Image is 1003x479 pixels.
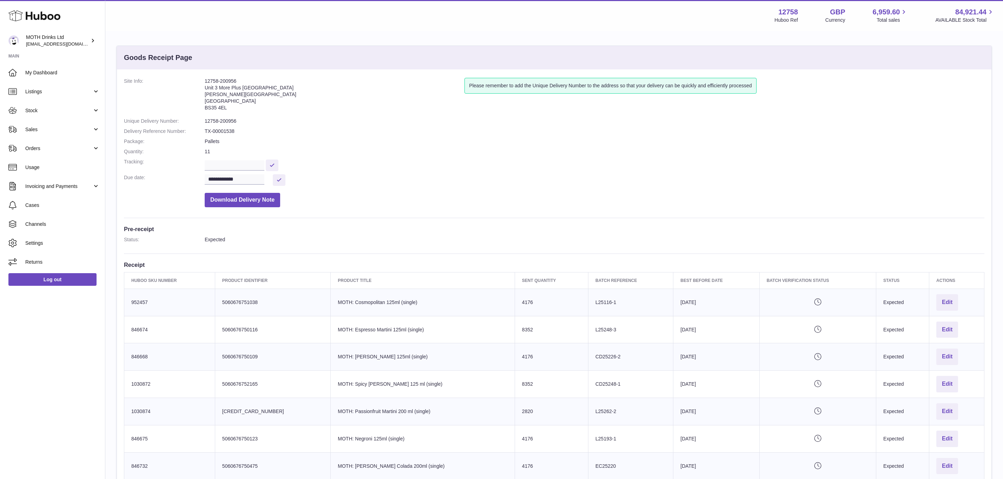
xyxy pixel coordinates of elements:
[25,202,100,209] span: Cases
[759,272,876,289] th: Batch Verification Status
[876,398,929,425] td: Expected
[124,261,984,269] h3: Receipt
[124,174,205,186] dt: Due date:
[936,376,958,392] button: Edit
[215,343,330,371] td: 5060676750109
[124,138,205,145] dt: Package:
[935,17,995,23] span: AVAILABLE Stock Total
[25,240,100,247] span: Settings
[588,272,673,289] th: Batch Reference
[124,158,205,171] dt: Tracking:
[124,236,205,243] dt: Status:
[588,425,673,452] td: L25193-1
[936,349,958,365] button: Edit
[876,272,929,289] th: Status
[205,236,984,243] dd: Expected
[936,458,958,474] button: Edit
[25,107,92,114] span: Stock
[464,78,756,94] div: Please remember to add the Unique Delivery Number to the address so that your delivery can be qui...
[588,371,673,398] td: CD25248-1
[588,398,673,425] td: L25262-2
[124,118,205,124] dt: Unique Delivery Number:
[124,316,215,343] td: 846674
[778,7,798,17] strong: 12758
[876,425,929,452] td: Expected
[873,7,908,23] a: 6,959.60 Total sales
[331,371,515,398] td: MOTH: Spicy [PERSON_NAME] 125 ml (single)
[825,17,845,23] div: Currency
[215,316,330,343] td: 5060676750116
[515,371,588,398] td: 8352
[124,289,215,316] td: 952457
[215,371,330,398] td: 5060676752165
[673,398,759,425] td: [DATE]
[215,425,330,452] td: 5060676750123
[124,53,192,62] h3: Goods Receipt Page
[515,272,588,289] th: Sent Quantity
[124,78,205,114] dt: Site Info:
[124,148,205,155] dt: Quantity:
[673,316,759,343] td: [DATE]
[25,164,100,171] span: Usage
[25,145,92,152] span: Orders
[515,316,588,343] td: 8352
[515,289,588,316] td: 4176
[8,35,19,46] img: internalAdmin-12758@internal.huboo.com
[331,398,515,425] td: MOTH: Passionfruit Martini 200 ml (single)
[124,425,215,452] td: 846675
[936,294,958,311] button: Edit
[25,259,100,265] span: Returns
[124,343,215,371] td: 846668
[936,403,958,420] button: Edit
[877,17,908,23] span: Total sales
[205,193,280,207] button: Download Delivery Note
[124,128,205,135] dt: Delivery Reference Number:
[876,343,929,371] td: Expected
[331,343,515,371] td: MOTH: [PERSON_NAME] 125ml (single)
[935,7,995,23] a: 84,921.44 AVAILABLE Stock Total
[673,371,759,398] td: [DATE]
[876,316,929,343] td: Expected
[205,138,984,145] dd: Pallets
[25,69,100,76] span: My Dashboard
[955,7,986,17] span: 84,921.44
[331,289,515,316] td: MOTH: Cosmopolitan 125ml (single)
[876,371,929,398] td: Expected
[26,34,89,47] div: MOTH Drinks Ltd
[673,289,759,316] td: [DATE]
[331,272,515,289] th: Product title
[205,118,984,124] dd: 12758-200956
[124,371,215,398] td: 1030872
[124,398,215,425] td: 1030874
[673,272,759,289] th: Best Before Date
[774,17,798,23] div: Huboo Ref
[936,322,958,338] button: Edit
[25,183,92,190] span: Invoicing and Payments
[673,343,759,371] td: [DATE]
[26,41,103,47] span: [EMAIL_ADDRESS][DOMAIN_NAME]
[936,431,958,447] button: Edit
[929,272,984,289] th: Actions
[124,272,215,289] th: Huboo SKU Number
[124,225,984,233] h3: Pre-receipt
[215,289,330,316] td: 5060676751038
[515,343,588,371] td: 4176
[205,78,464,114] address: 12758-200956 Unit 3 More Plus [GEOGRAPHIC_DATA] [PERSON_NAME][GEOGRAPHIC_DATA] [GEOGRAPHIC_DATA] ...
[331,316,515,343] td: MOTH: Espresso Martini 125ml (single)
[588,289,673,316] td: L25116-1
[215,398,330,425] td: [CREDIT_CARD_NUMBER]
[8,273,97,286] a: Log out
[873,7,900,17] span: 6,959.60
[876,289,929,316] td: Expected
[205,148,984,155] dd: 11
[25,88,92,95] span: Listings
[673,425,759,452] td: [DATE]
[515,398,588,425] td: 2820
[25,221,100,228] span: Channels
[515,425,588,452] td: 4176
[215,272,330,289] th: Product Identifier
[25,126,92,133] span: Sales
[331,425,515,452] td: MOTH: Negroni 125ml (single)
[588,343,673,371] td: CD25226-2
[205,128,984,135] dd: TX-00001538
